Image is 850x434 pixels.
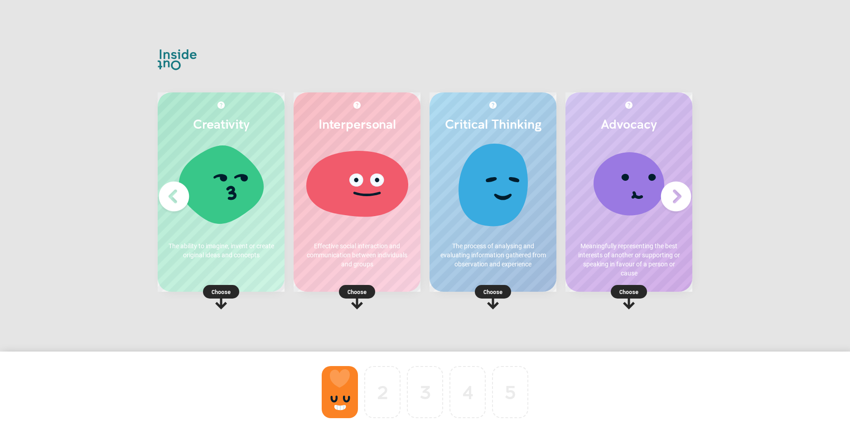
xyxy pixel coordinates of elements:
[658,178,694,215] img: Next
[303,116,411,131] h2: Interpersonal
[158,287,285,296] p: Choose
[156,178,192,215] img: Previous
[167,116,275,131] h2: Creativity
[625,101,633,109] img: More about Advocacy
[575,116,683,131] h2: Advocacy
[217,101,225,109] img: More about Creativity
[565,287,692,296] p: Choose
[353,101,361,109] img: More about Interpersonal
[303,241,411,269] p: Effective social interaction and communication between individuals and groups
[430,287,556,296] p: Choose
[489,101,497,109] img: More about Critical Thinking
[294,287,420,296] p: Choose
[575,241,683,278] p: Meaningfully representing the best interests of another or supporting or speaking in favour of a ...
[439,116,547,131] h2: Critical Thinking
[167,241,275,260] p: The ability to imagine, invent or create original ideas and concepts
[439,241,547,269] p: The process of analysing and evaluating information gathered from observation and experience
